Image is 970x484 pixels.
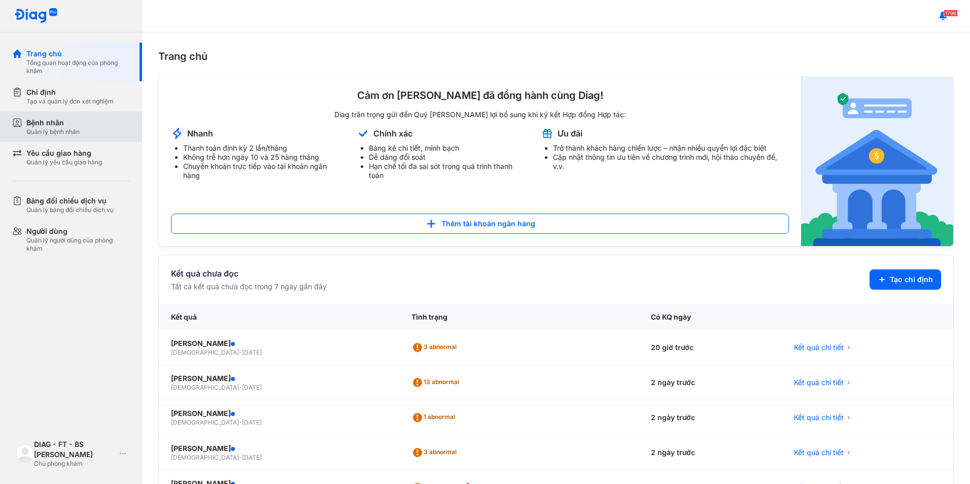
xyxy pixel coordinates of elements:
button: Thêm tài khoản ngân hàng [171,214,789,234]
div: Bảng đối chiếu dịch vụ [26,196,114,206]
div: 2 ngày trước [639,365,782,400]
div: Trang chủ [158,49,954,64]
div: [PERSON_NAME] [171,373,387,384]
span: [DEMOGRAPHIC_DATA] [171,384,239,391]
li: Trở thành khách hàng chiến lược – nhận nhiều quyền lợi đặc biệt [553,144,789,153]
img: logo [16,444,34,462]
span: 1796 [944,10,958,17]
div: Có KQ ngày [639,304,782,330]
img: account-announcement [801,77,953,246]
li: Chuyển khoản trực tiếp vào tài khoản ngân hàng [183,162,344,180]
span: [DEMOGRAPHIC_DATA] [171,454,239,461]
div: [PERSON_NAME] [171,338,387,349]
span: - [239,419,242,426]
div: Quản lý bệnh nhân [26,128,80,136]
div: DIAG - FT - BS [PERSON_NAME] [34,439,116,460]
span: Tạo chỉ định [890,274,933,285]
div: Nhanh [187,128,213,139]
span: Kết quả chi tiết [794,412,844,423]
div: [PERSON_NAME] [171,408,387,419]
div: Kết quả chưa đọc [171,267,327,280]
div: Chỉ định [26,87,114,97]
div: 3 abnormal [411,339,461,356]
div: Quản lý bảng đối chiếu dịch vụ [26,206,114,214]
img: account-announcement [541,127,553,140]
span: [DATE] [242,419,262,426]
li: Cập nhật thông tin ưu tiên về chương trình mới, hội thảo chuyên đề, v.v. [553,153,789,171]
div: Quản lý người dùng của phòng khám [26,236,130,253]
li: Dễ dàng đối soát [369,153,528,162]
div: Yêu cầu giao hàng [26,148,102,158]
img: account-announcement [171,127,183,140]
div: Bệnh nhân [26,118,80,128]
div: 20 giờ trước [639,330,782,365]
span: Kết quả chi tiết [794,447,844,458]
div: Người dùng [26,226,130,236]
div: Diag trân trọng gửi đến Quý [PERSON_NAME] lợi bổ sung khi ký kết Hợp đồng Hợp tác: [171,110,789,119]
div: Chủ phòng khám [34,460,116,468]
li: Không trễ hơn ngày 10 và 25 hàng tháng [183,153,344,162]
span: - [239,454,242,461]
div: 1 abnormal [411,409,459,426]
div: Tổng quan hoạt động của phòng khám [26,59,130,75]
li: Thanh toán định kỳ 2 lần/tháng [183,144,344,153]
div: 2 ngày trước [639,435,782,470]
span: [DATE] [242,384,262,391]
div: 3 abnormal [411,444,461,461]
div: Cảm ơn [PERSON_NAME] đã đồng hành cùng Diag! [171,89,789,102]
button: Tạo chỉ định [870,269,941,290]
div: [PERSON_NAME] [171,443,387,454]
div: Chính xác [373,128,412,139]
div: Tạo và quản lý đơn xét nghiệm [26,97,114,106]
span: [DATE] [242,454,262,461]
div: Tất cả kết quả chưa đọc trong 7 ngày gần đây [171,282,327,292]
span: [DEMOGRAPHIC_DATA] [171,349,239,356]
img: account-announcement [357,127,369,140]
span: - [239,349,242,356]
span: [DATE] [242,349,262,356]
span: - [239,384,242,391]
span: Kết quả chi tiết [794,342,844,353]
li: Bảng kê chi tiết, minh bạch [369,144,528,153]
div: 13 abnormal [411,374,463,391]
span: Kết quả chi tiết [794,377,844,388]
div: Ưu đãi [558,128,582,139]
div: Tình trạng [399,304,639,330]
div: Trang chủ [26,49,130,59]
span: [DEMOGRAPHIC_DATA] [171,419,239,426]
li: Hạn chế tối đa sai sót trong quá trình thanh toán [369,162,528,180]
img: logo [14,8,58,24]
div: Kết quả [159,304,399,330]
div: Quản lý yêu cầu giao hàng [26,158,102,166]
div: 2 ngày trước [639,400,782,435]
